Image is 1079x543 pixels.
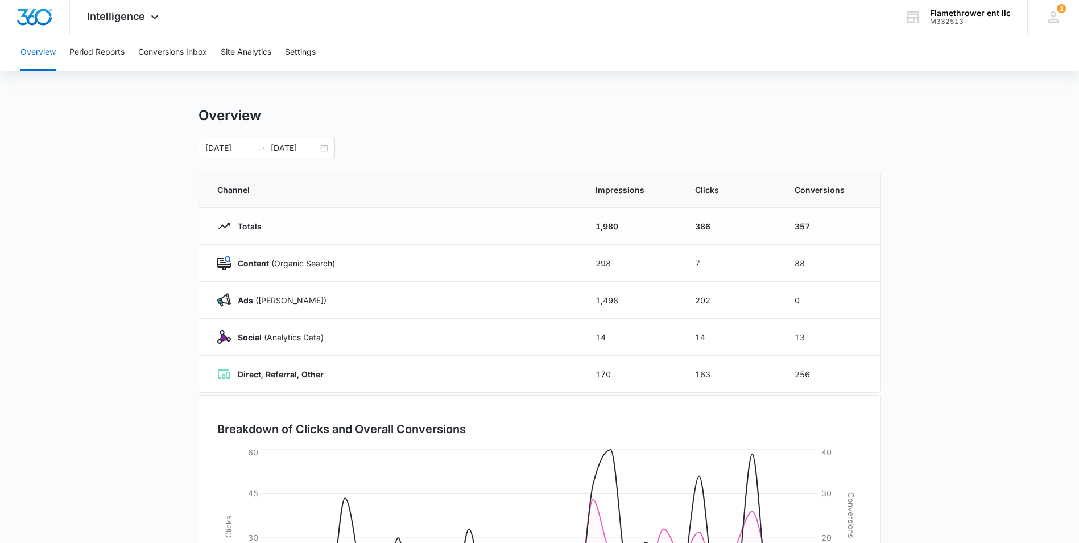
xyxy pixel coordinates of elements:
span: swap-right [257,143,266,153]
td: 14 [582,319,681,356]
input: Start date [205,142,253,154]
div: notifications count [1057,4,1066,13]
img: Ads [217,293,231,307]
img: Social [217,330,231,344]
tspan: Conversions [846,492,856,538]
h1: Overview [199,107,261,124]
strong: Social [238,332,262,342]
input: End date [271,142,318,154]
td: 14 [681,319,781,356]
td: 202 [681,282,781,319]
td: 170 [582,356,681,393]
td: 386 [681,208,781,245]
p: (Analytics Data) [231,331,324,343]
p: (Organic Search) [231,257,335,269]
tspan: 40 [821,447,832,457]
div: account name [930,9,1011,18]
td: 88 [781,245,880,282]
span: 1 [1057,4,1066,13]
span: Intelligence [87,10,145,22]
td: 7 [681,245,781,282]
button: Site Analytics [221,34,271,71]
p: Totals [231,220,262,232]
tspan: Clicks [223,516,233,538]
p: ([PERSON_NAME]) [231,294,326,306]
button: Period Reports [69,34,125,71]
span: Impressions [596,184,668,196]
tspan: 60 [248,447,258,457]
td: 256 [781,356,880,393]
td: 298 [582,245,681,282]
tspan: 45 [248,488,258,498]
button: Settings [285,34,316,71]
img: Content [217,256,231,270]
strong: Content [238,258,269,268]
td: 163 [681,356,781,393]
td: 357 [781,208,880,245]
strong: Direct, Referral, Other [238,369,324,379]
td: 1,498 [582,282,681,319]
span: Channel [217,184,568,196]
td: 1,980 [582,208,681,245]
div: account id [930,18,1011,26]
td: 13 [781,319,880,356]
strong: Ads [238,295,253,305]
button: Overview [20,34,56,71]
span: Clicks [695,184,767,196]
span: to [257,143,266,153]
h3: Breakdown of Clicks and Overall Conversions [217,421,466,438]
td: 0 [781,282,880,319]
tspan: 30 [248,533,258,542]
tspan: 20 [821,533,832,542]
span: Conversions [795,184,862,196]
tspan: 30 [821,488,832,498]
button: Conversions Inbox [138,34,207,71]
